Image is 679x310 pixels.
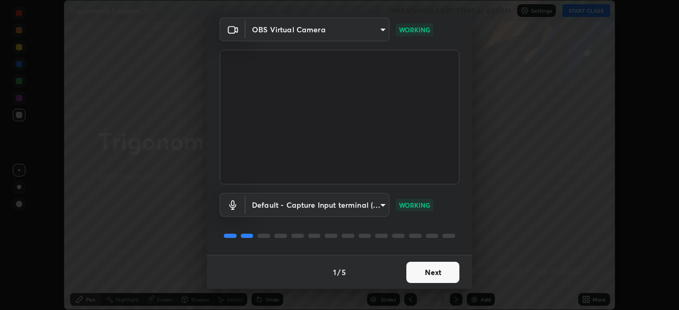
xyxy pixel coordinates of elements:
button: Next [406,262,459,283]
h4: 5 [342,267,346,278]
p: WORKING [399,200,430,210]
p: WORKING [399,25,430,34]
h4: / [337,267,341,278]
h4: 1 [333,267,336,278]
div: OBS Virtual Camera [246,193,389,217]
div: OBS Virtual Camera [246,17,389,41]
